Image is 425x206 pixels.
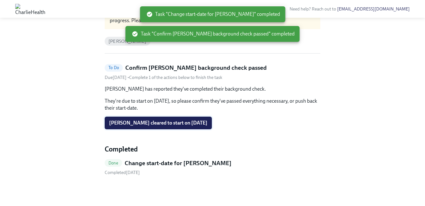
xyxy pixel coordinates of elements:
[105,39,150,44] span: [PERSON_NAME]
[125,64,267,72] h5: Confirm [PERSON_NAME] background check passed
[146,11,280,18] span: Task "Change start-date for [PERSON_NAME]" completed
[105,74,222,80] div: • Complete 1 of the actions below to finish the task
[105,65,123,70] span: To Do
[337,6,410,12] a: [EMAIL_ADDRESS][DOMAIN_NAME]
[105,145,320,154] h4: Completed
[105,161,122,165] span: Done
[125,159,232,167] h5: Change start-date for [PERSON_NAME]
[132,30,295,37] span: Task "Confirm [PERSON_NAME] background check passed" completed
[15,4,45,14] img: CharlieHealth
[105,170,140,175] span: Tuesday, August 26th 2025, 3:10 pm
[290,6,410,12] span: Need help? Reach out to
[105,75,128,80] span: Friday, August 29th 2025, 10:00 am
[105,117,212,129] button: [PERSON_NAME] cleared to start on [DATE]
[105,86,320,93] p: [PERSON_NAME] has reported they've completed their background check.
[105,64,320,80] a: To DoConfirm [PERSON_NAME] background check passedDue[DATE] •Complete 1 of the actions below to f...
[105,159,320,176] a: DoneChange start-date for [PERSON_NAME] Completed[DATE]
[105,98,320,112] p: They're due to start on [DATE], so please confirm they've passed everything necessary, or push ba...
[109,120,207,126] span: [PERSON_NAME] cleared to start on [DATE]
